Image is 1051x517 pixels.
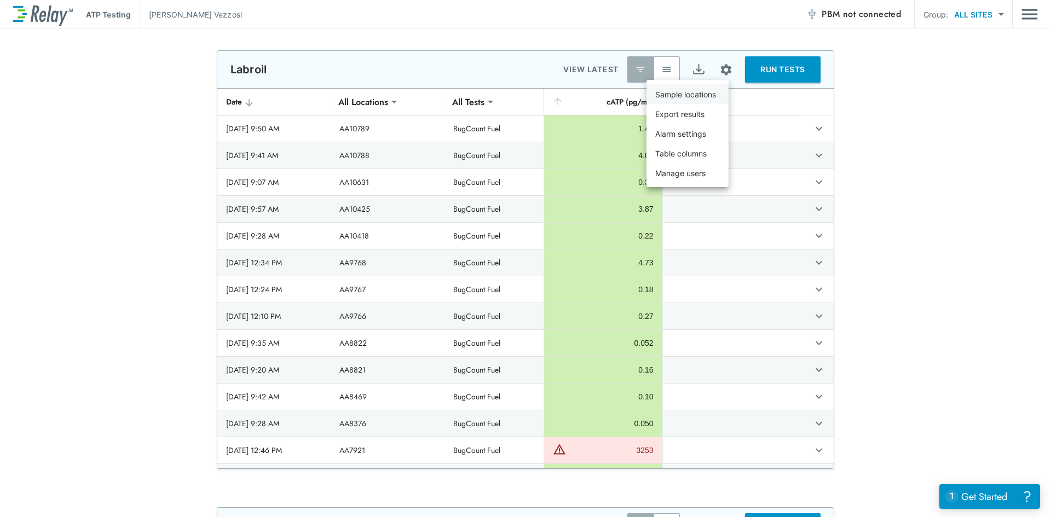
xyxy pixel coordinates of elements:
p: Table columns [655,148,707,159]
p: Sample locations [655,89,716,100]
iframe: Resource center [939,484,1040,509]
p: Export results [655,108,704,120]
p: Manage users [655,167,706,179]
p: Alarm settings [655,128,706,140]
